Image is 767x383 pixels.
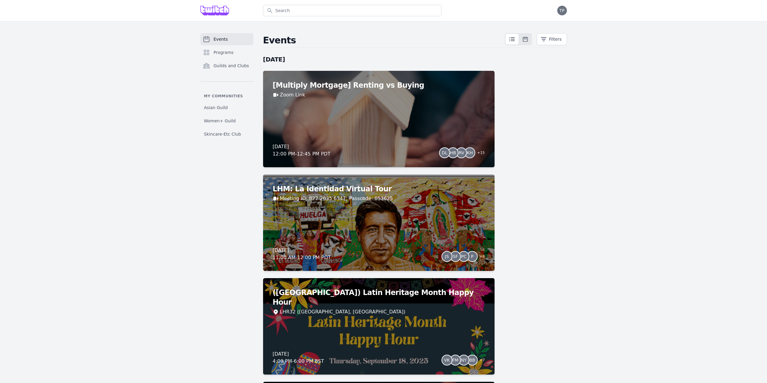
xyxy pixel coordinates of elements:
span: HB [450,151,456,155]
div: [DATE] 4:00 PM - 6:00 PM BST [273,350,324,365]
nav: Sidebar [200,33,253,140]
span: KH [467,151,473,155]
div: LHR32 ([GEOGRAPHIC_DATA], [GEOGRAPHIC_DATA]) [280,308,406,316]
a: Zoom Link [280,91,305,99]
span: FM [452,358,458,362]
button: TP [557,6,567,15]
span: PC [461,254,467,259]
span: Guilds and Clubs [214,63,249,69]
a: Women+ Guild [200,115,253,126]
span: P [471,254,473,259]
a: [Multiply Mortgage] Renting vs BuyingZoom Link[DATE]12:00 PM-12:45 PM PDTDLHBRVKH+15 [263,71,495,167]
a: LHM: La Identidad Virtual TourMeeting ID: 822 2635 6347; Passcode: 053625[DATE]11:00 AM-12:00 PM ... [263,174,495,271]
a: Events [200,33,253,45]
span: Women+ Guild [204,118,236,124]
h2: Events [263,35,505,46]
span: + 15 [473,149,485,158]
a: ([GEOGRAPHIC_DATA]) Latin Heritage Month Happy HourLHR32 ([GEOGRAPHIC_DATA], [GEOGRAPHIC_DATA])[D... [263,278,495,375]
input: Search [263,5,442,16]
a: Programs [200,46,253,58]
span: Skincare-Etc Club [204,131,241,137]
span: JS [445,254,449,259]
h2: ([GEOGRAPHIC_DATA]) Latin Heritage Month Happy Hour [273,288,485,307]
span: VK [444,358,450,362]
span: Events [214,36,228,42]
span: SF [453,254,458,259]
div: [DATE] 12:00 PM - 12:45 PM PDT [273,143,331,158]
span: RV [459,151,464,155]
span: + 8 [476,253,485,261]
h2: [DATE] [263,55,495,64]
img: Grove [200,6,229,15]
a: Meeting ID: 822 2635 6347; Passcode: 053625 [280,195,393,202]
a: Asian Guild [200,102,253,113]
p: My communities [200,94,253,99]
span: TP [559,8,564,13]
span: NY [461,358,467,362]
a: Skincare-Etc Club [200,129,253,140]
span: Asian Guild [204,105,228,111]
span: BB [469,358,475,362]
a: Guilds and Clubs [200,60,253,72]
button: Filters [537,33,567,45]
h2: [Multiply Mortgage] Renting vs Buying [273,80,485,90]
div: [DATE] 11:00 AM - 12:00 PM PDT [273,247,331,261]
span: Programs [214,49,234,55]
h2: LHM: La Identidad Virtual Tour [273,184,485,194]
span: + 7 [476,356,485,365]
span: DL [442,151,448,155]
